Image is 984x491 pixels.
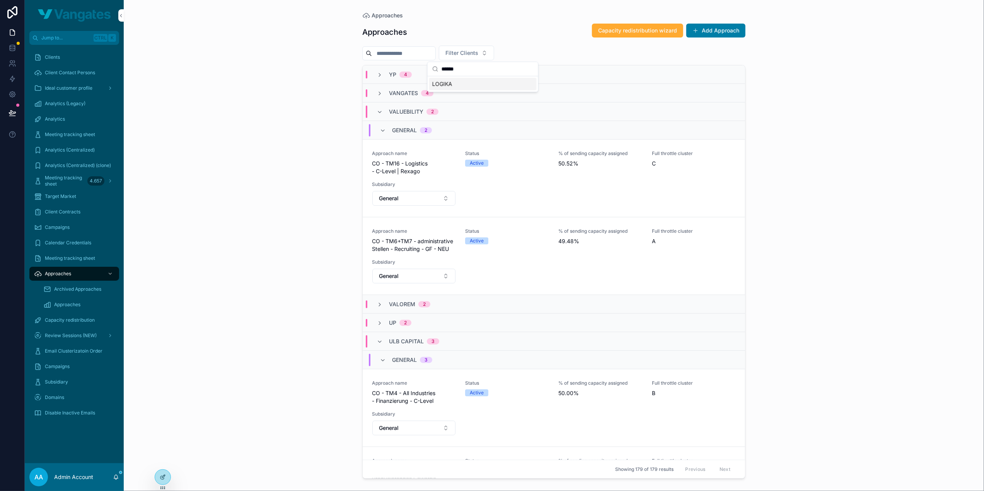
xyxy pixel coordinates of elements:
[45,271,71,277] span: Approaches
[372,411,456,417] span: Subsidiary
[45,131,95,138] span: Meeting tracking sheet
[652,458,736,464] span: Full throttle cluster
[54,286,101,292] span: Archived Approaches
[439,46,494,60] button: Select Button
[652,380,736,386] span: Full throttle cluster
[389,89,418,97] span: VANGATES
[686,24,745,38] button: Add Approach
[29,313,119,327] a: Capacity redistribution
[559,237,643,245] span: 49.48%
[465,458,549,464] span: Status
[45,54,60,60] span: Clients
[372,237,456,253] span: CO - TM6+TM7 - administrative Stellen - Recruiting - GF - NEU
[45,410,95,416] span: Disable Inactive Emails
[389,319,396,327] span: UP
[39,282,119,296] a: Archived Approaches
[470,389,484,396] div: Active
[39,298,119,312] a: Approaches
[389,338,424,345] span: ULB CAPITAL
[29,174,119,188] a: Meeting tracking sheet4.657
[29,375,119,389] a: Subsidiary
[29,236,119,250] a: Calendar Credentials
[652,228,736,234] span: Full throttle cluster
[29,390,119,404] a: Domains
[372,12,403,19] span: Approaches
[372,160,456,175] span: CO - TM16 - Logistics - C-Level | Rexago
[45,332,97,339] span: Review Sessions (NEW)
[45,240,91,246] span: Calendar Credentials
[29,66,119,80] a: Client Contact Persons
[363,369,745,447] a: Approach nameCO - TM4 - All Industries - Finanzierung - C-LevelStatusActive% of sending capacity ...
[372,150,456,157] span: Approach name
[372,269,455,283] button: Select Button
[45,224,70,230] span: Campaigns
[372,259,456,265] span: Subsidiary
[559,150,643,157] span: % of sending capacity assigned
[29,189,119,203] a: Target Market
[45,193,76,199] span: Target Market
[425,127,427,133] div: 2
[372,191,455,206] button: Select Button
[559,228,643,234] span: % of sending capacity assigned
[372,380,456,386] span: Approach name
[87,176,104,186] div: 4.657
[389,71,396,78] span: YP
[431,338,435,344] div: 3
[45,363,70,370] span: Campaigns
[652,160,736,167] span: C
[465,150,549,157] span: Status
[45,175,84,187] span: Meeting tracking sheet
[615,466,674,472] span: Showing 179 of 179 results
[389,300,415,308] span: VALOREM
[29,81,119,95] a: Ideal customer profile
[363,140,745,217] a: Approach nameCO - TM16 - Logistics - C-Level | RexagoStatusActive% of sending capacity assigned50...
[41,35,90,41] span: Jump to...
[470,237,484,244] div: Active
[425,357,428,363] div: 3
[389,108,423,116] span: VALUEBILITY
[652,389,736,397] span: B
[29,267,119,281] a: Approaches
[54,473,93,481] p: Admin Account
[29,143,119,157] a: Analytics (Centralized)
[423,301,426,307] div: 2
[29,205,119,219] a: Client Contracts
[29,31,119,45] button: Jump to...CtrlK
[29,97,119,111] a: Analytics (Legacy)
[404,320,407,326] div: 2
[362,27,407,38] h1: Approaches
[426,90,429,96] div: 4
[592,24,683,38] button: Capacity redistribution wizard
[392,126,417,134] span: General
[559,458,643,464] span: % of sending capacity assigned
[29,128,119,142] a: Meeting tracking sheet
[45,317,95,323] span: Capacity redistribution
[428,76,538,92] div: Suggestions
[465,380,549,386] span: Status
[45,116,65,122] span: Analytics
[559,380,643,386] span: % of sending capacity assigned
[404,72,407,78] div: 4
[29,251,119,265] a: Meeting tracking sheet
[372,389,456,405] span: CO - TM4 - All Industries - Finanzierung - C-Level
[372,458,456,464] span: Approach name
[465,228,549,234] span: Status
[372,181,456,188] span: Subsidiary
[54,302,80,308] span: Approaches
[379,194,399,202] span: General
[379,272,399,280] span: General
[45,70,95,76] span: Client Contact Persons
[45,394,64,401] span: Domains
[45,101,85,107] span: Analytics (Legacy)
[45,85,92,91] span: Ideal customer profile
[45,348,102,354] span: Email Clusterizatoin Order
[652,150,736,157] span: Full throttle cluster
[559,160,643,167] span: 50.52%
[431,109,434,115] div: 2
[29,329,119,343] a: Review Sessions (NEW)
[109,35,115,41] span: K
[470,160,484,167] div: Active
[598,27,677,34] span: Capacity redistribution wizard
[25,45,124,430] div: scrollable content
